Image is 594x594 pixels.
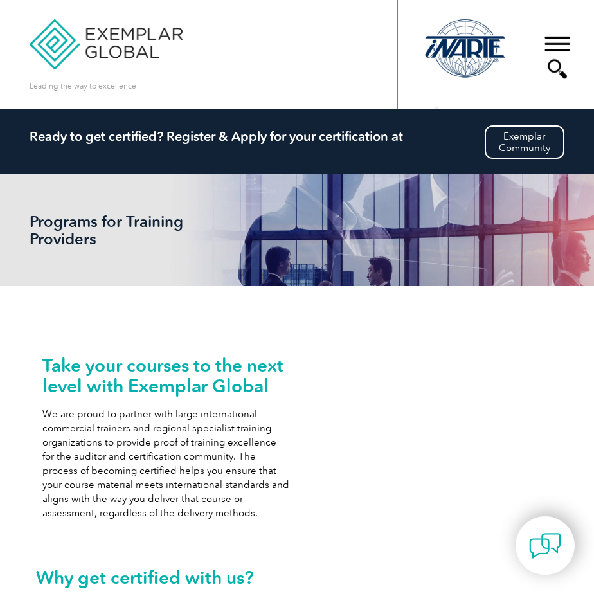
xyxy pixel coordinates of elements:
[42,407,291,520] p: We are proud to partner with large international commercial trainers and regional specialist trai...
[30,213,222,248] h2: Programs for Training Providers
[529,530,561,562] img: contact-chat.png
[42,355,291,396] h2: Take your courses to the next level with Exemplar Global
[485,125,564,159] a: ExemplarCommunity
[30,79,136,93] p: Leading the way to excellence
[30,129,564,144] h2: Ready to get certified? Register & Apply for your certification at
[36,567,558,588] h2: Why get certified with us?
